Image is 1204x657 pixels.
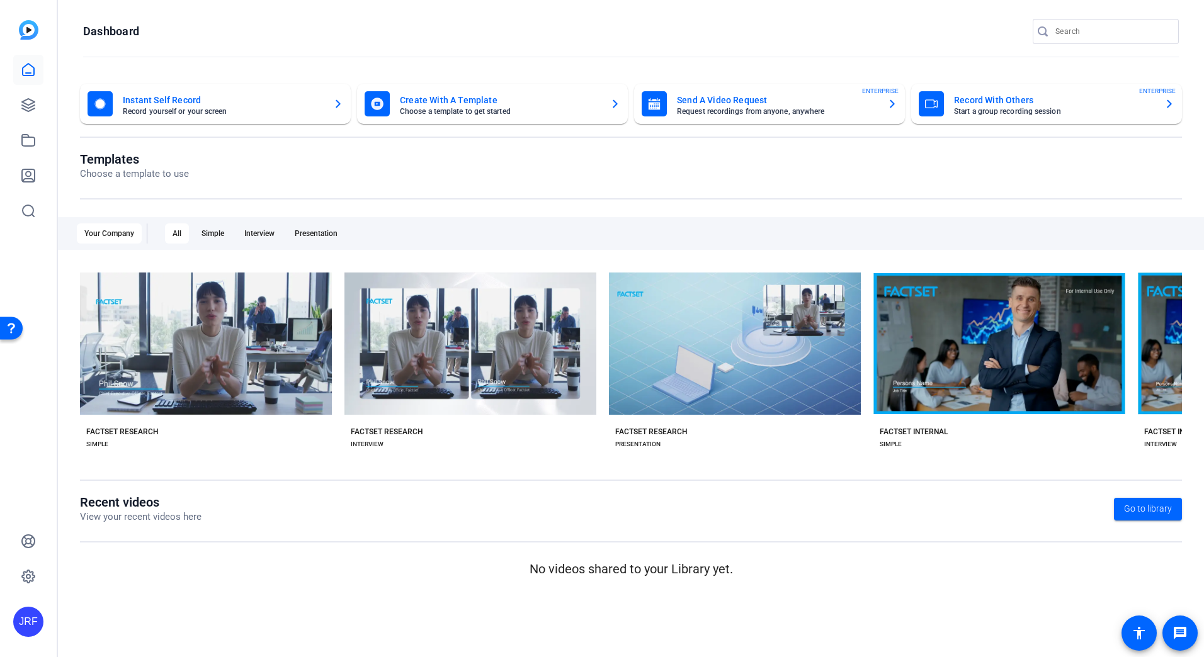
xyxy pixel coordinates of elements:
div: FACTSET RESEARCH [615,427,688,437]
h1: Dashboard [83,24,139,39]
img: blue-gradient.svg [19,20,38,40]
div: JRF [13,607,43,637]
mat-icon: message [1173,626,1188,641]
mat-card-title: Record With Others [954,93,1154,108]
div: INTERVIEW [351,439,383,449]
button: Instant Self RecordRecord yourself or your screen [80,84,351,124]
button: Record With OthersStart a group recording sessionENTERPRISE [911,84,1182,124]
span: ENTERPRISE [1139,86,1176,96]
div: All [165,223,189,244]
span: ENTERPRISE [862,86,899,96]
mat-card-subtitle: Request recordings from anyone, anywhere [677,108,877,115]
input: Search [1055,24,1169,39]
mat-card-subtitle: Choose a template to get started [400,108,600,115]
div: Simple [194,223,232,244]
div: INTERVIEW [1144,439,1177,449]
div: Your Company [77,223,142,244]
div: FACTSET RESEARCH [86,427,159,437]
mat-card-subtitle: Start a group recording session [954,108,1154,115]
p: View your recent videos here [80,510,202,524]
mat-card-title: Send A Video Request [677,93,877,108]
h1: Recent videos [80,495,202,510]
mat-icon: accessibility [1132,626,1147,641]
div: PRESENTATION [615,439,661,449]
mat-card-title: Create With A Template [400,93,600,108]
div: Interview [237,223,282,244]
button: Create With A TemplateChoose a template to get started [357,84,628,124]
div: FACTSET INTERNAL [880,427,948,437]
button: Send A Video RequestRequest recordings from anyone, anywhereENTERPRISE [634,84,905,124]
div: FACTSET RESEARCH [351,427,423,437]
div: SIMPLE [86,439,108,449]
p: Choose a template to use [80,167,189,181]
span: Go to library [1124,502,1172,515]
div: SIMPLE [880,439,902,449]
mat-card-subtitle: Record yourself or your screen [123,108,323,115]
h1: Templates [80,152,189,167]
div: Presentation [287,223,345,244]
a: Go to library [1114,498,1182,520]
p: No videos shared to your Library yet. [80,559,1182,578]
mat-card-title: Instant Self Record [123,93,323,108]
